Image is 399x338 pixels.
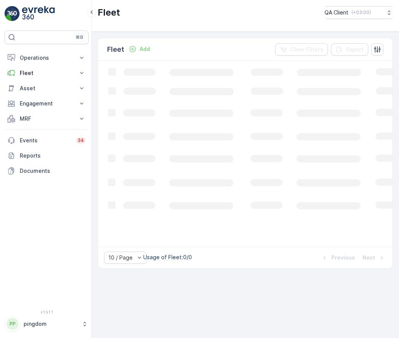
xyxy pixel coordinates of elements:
[5,163,89,179] a: Documents
[362,253,386,262] button: Next
[107,44,124,55] p: Fleet
[5,50,89,65] button: Operations
[20,100,73,107] p: Engagement
[331,43,368,56] button: Export
[325,6,393,19] button: QA Client(+03:00)
[290,46,323,53] p: Clear Filters
[351,10,371,16] p: ( +03:00 )
[24,320,78,328] p: pingdom
[320,253,356,262] button: Previous
[139,45,150,53] p: Add
[275,43,328,56] button: Clear Filters
[5,133,89,148] a: Events34
[5,310,89,314] span: v 1.51.1
[5,111,89,126] button: MRF
[325,9,348,16] p: QA Client
[331,254,355,261] p: Previous
[5,96,89,111] button: Engagement
[76,34,83,40] p: ⌘B
[143,253,192,261] p: Usage of Fleet : 0/0
[22,6,55,21] img: logo_light-DOdMpM7g.png
[20,84,73,92] p: Asset
[20,115,73,123] p: MRF
[5,65,89,81] button: Fleet
[5,148,89,163] a: Reports
[5,81,89,96] button: Asset
[20,152,85,159] p: Reports
[5,316,89,332] button: PPpingdom
[78,137,84,143] p: 34
[6,318,19,330] div: PP
[346,46,364,53] p: Export
[363,254,375,261] p: Next
[20,69,73,77] p: Fleet
[126,45,153,54] button: Add
[5,6,20,21] img: logo
[20,54,73,62] p: Operations
[20,137,71,144] p: Events
[98,6,120,19] p: Fleet
[20,167,85,175] p: Documents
